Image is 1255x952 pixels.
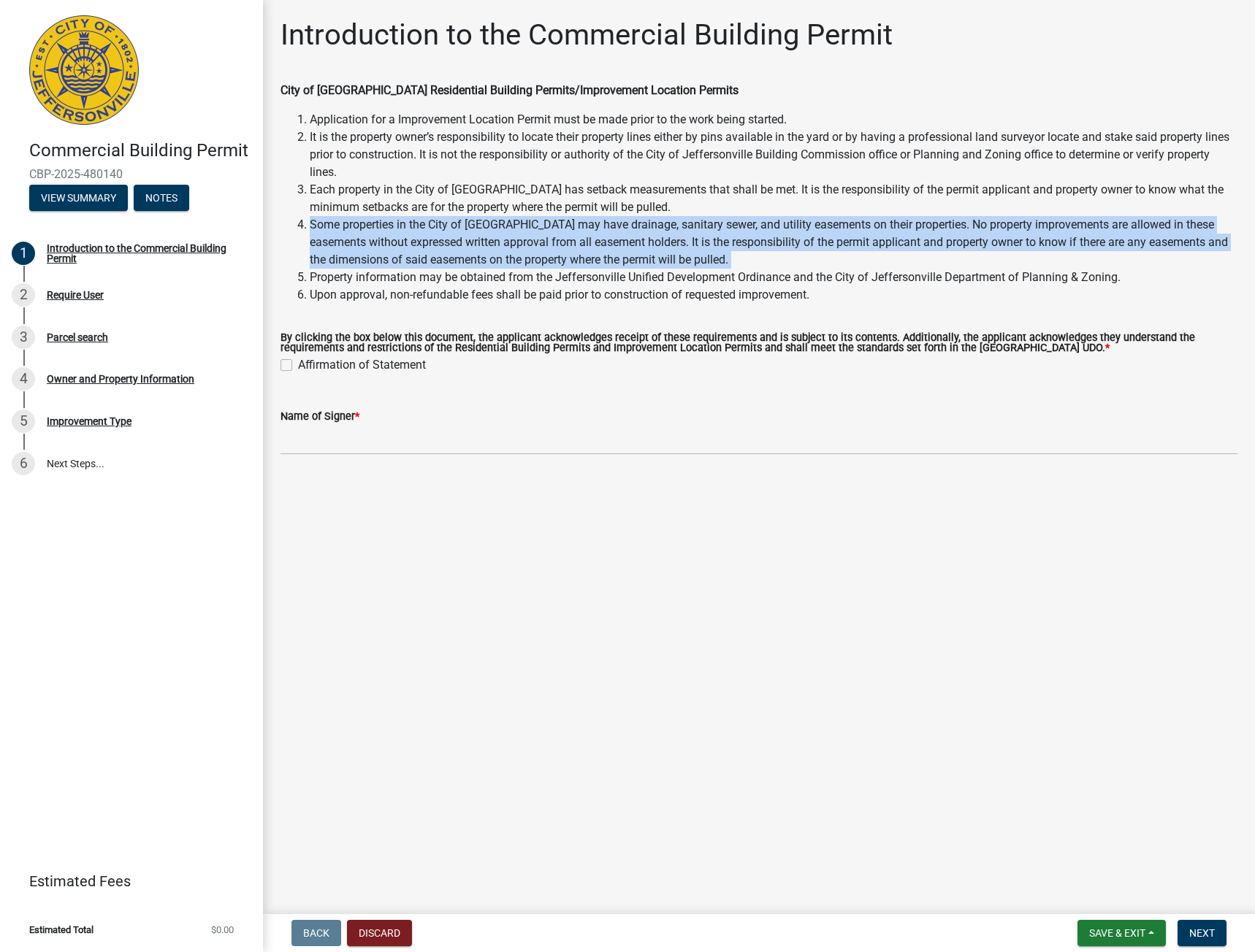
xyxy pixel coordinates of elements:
[281,18,893,53] h1: Introduction to the Commercial Building Permit
[211,925,234,934] span: $0.00
[310,269,1237,286] li: Property information may be obtained from the Jeffersonville Unified Development Ordinance and th...
[134,193,189,204] wm-modal-confirm: Notes
[29,925,94,934] span: Estimated Total
[134,185,189,211] button: Notes
[47,243,240,264] div: Introduction to the Commercial Building Permit
[281,333,1237,354] label: By clicking the box below this document, the applicant acknowledges receipt of these requirements...
[47,374,194,384] div: Owner and Property Information
[47,416,131,426] div: Improvement Type
[12,867,240,896] a: Estimated Fees
[12,367,35,391] div: 4
[12,326,35,349] div: 3
[291,920,341,946] button: Back
[12,283,35,307] div: 2
[347,920,412,946] button: Discard
[1189,927,1215,939] span: Next
[29,167,234,181] span: CBP-2025-480140
[1077,920,1166,946] button: Save & Exit
[303,927,329,939] span: Back
[298,356,426,374] label: Affirmation of Statement
[310,128,1237,181] li: It is the property owner’s responsibility to locate their property lines either by pins available...
[12,452,35,475] div: 6
[29,15,139,125] img: City of Jeffersonville, Indiana
[12,410,35,433] div: 5
[310,181,1237,216] li: Each property in the City of [GEOGRAPHIC_DATA] has setback measurements that shall be met. It is ...
[1178,920,1227,946] button: Next
[1089,927,1145,939] span: Save & Exit
[12,242,35,265] div: 1
[281,83,739,97] strong: City of [GEOGRAPHIC_DATA] Residential Building Permits/Improvement Location Permits
[310,286,1237,304] li: Upon approval, non-refundable fees shall be paid prior to construction of requested improvement.
[310,216,1237,269] li: Some properties in the City of [GEOGRAPHIC_DATA] may have drainage, sanitary sewer, and utility e...
[29,140,251,161] h4: Commercial Building Permit
[29,185,128,211] button: View Summary
[310,111,1237,128] li: Application for a Improvement Location Permit must be made prior to the work being started.
[47,290,104,300] div: Require User
[281,412,359,422] label: Name of Signer
[47,332,108,342] div: Parcel search
[29,193,128,204] wm-modal-confirm: Summary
